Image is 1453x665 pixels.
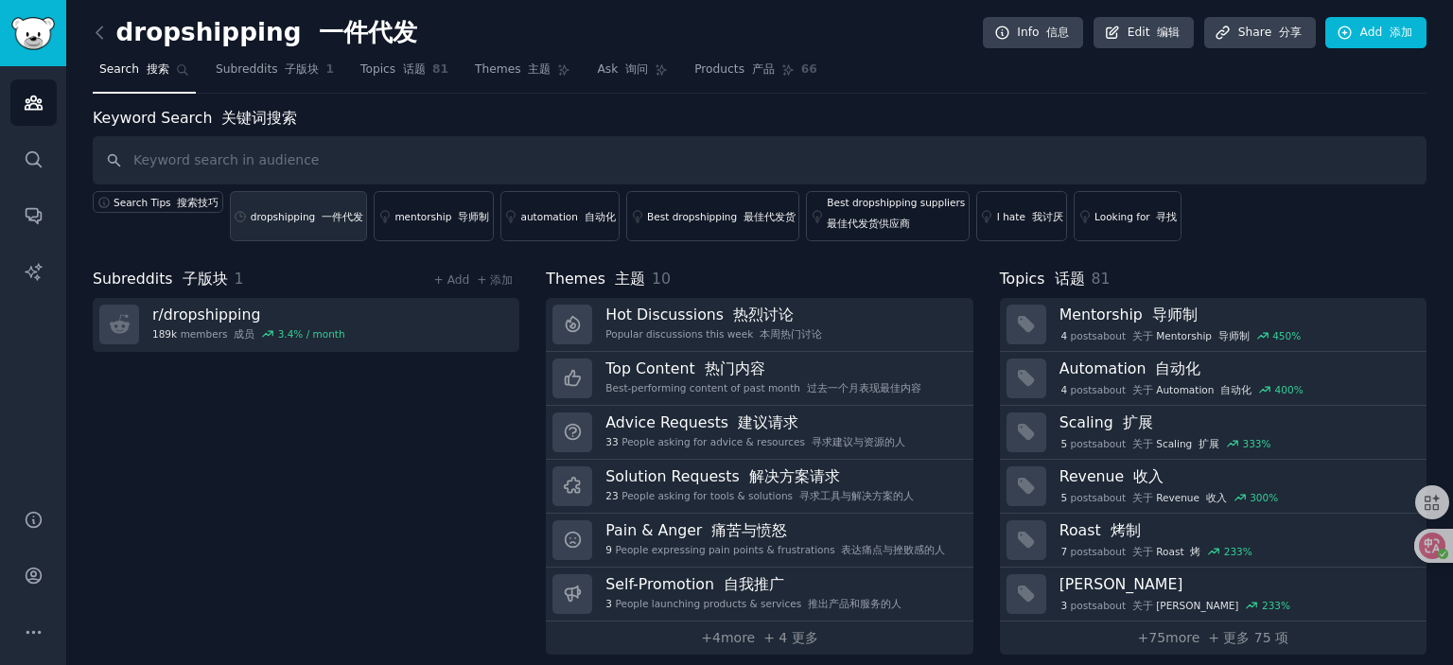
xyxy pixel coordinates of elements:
[733,306,794,324] font: 热烈讨论
[1123,413,1153,431] font: 扩展
[360,61,426,79] span: Topics
[1000,268,1085,291] span: Topics
[724,575,784,593] font: 自我推广
[234,328,254,340] font: 成员
[705,359,765,377] font: 热门内容
[1059,381,1305,398] div: post s about
[1055,270,1085,288] font: 话题
[807,382,921,394] font: 过去一个月表现最佳内容
[1152,306,1198,324] font: 导师制
[605,412,904,432] h3: Advice Requests
[93,136,1427,184] input: Keyword search in audience
[1000,352,1427,406] a: Automation 自动化4postsabout 关于Automation 自动化400%
[1262,599,1290,612] div: 233 %
[235,270,244,288] span: 1
[605,435,904,448] div: People asking for advice & resources
[1059,597,1292,614] div: post s about
[711,521,787,539] font: 痛苦与愤怒
[1132,546,1153,557] font: 关于
[177,197,219,208] font: 搜索技巧
[1059,327,1303,344] div: post s about
[216,61,320,79] span: Subreddits
[605,305,822,324] h3: Hot Discussions
[278,327,345,341] div: 3.4 % / month
[763,630,818,645] font: + 4 更多
[605,489,618,502] span: 23
[605,466,913,486] h3: Solution Requests
[1279,26,1302,39] font: 分享
[1000,406,1427,460] a: Scaling 扩展5postsabout 关于Scaling 扩展333%
[1059,435,1273,452] div: post s about
[808,598,902,609] font: 推出产品和服务的人
[1156,329,1249,342] span: Mentorship
[403,62,426,76] font: 话题
[1156,545,1200,558] span: Roast
[521,210,616,223] div: automation
[799,490,914,501] font: 寻求工具与解决方案的人
[152,305,345,324] h3: r/ dropshipping
[432,61,448,79] span: 81
[812,436,905,447] font: 寻求建议与资源的人
[546,460,972,514] a: Solution Requests 解决方案请求23People asking for tools & solutions 寻求工具与解决方案的人
[1059,359,1413,378] h3: Automation
[1046,26,1069,39] font: 信息
[93,109,297,127] label: Keyword Search
[147,62,169,76] font: 搜索
[605,381,920,394] div: Best-performing content of past month
[354,55,455,94] a: Topics 话题81
[93,18,417,48] h2: dropshipping
[1060,545,1067,558] span: 7
[760,328,822,340] font: 本周热门讨论
[1132,330,1153,341] font: 关于
[1190,546,1200,557] font: 烤
[1060,437,1067,450] span: 5
[605,489,913,502] div: People asking for tools & solutions
[1224,545,1252,558] div: 233 %
[546,298,972,352] a: Hot Discussions 热烈讨论Popular discussions this week 本周热门讨论
[1208,630,1288,645] font: + 更多 75 项
[546,352,972,406] a: Top Content 热门内容Best-performing content of past month 过去一个月表现最佳内容
[93,191,223,213] button: Search Tips 搜索技巧
[221,109,297,127] font: 关键词搜索
[983,17,1083,49] a: Info 信息
[468,55,577,94] a: Themes 主题
[1060,599,1067,612] span: 3
[1157,26,1180,39] font: 编辑
[605,435,618,448] span: 33
[1155,359,1200,377] font: 自动化
[1132,600,1153,611] font: 关于
[528,62,551,76] font: 主题
[394,210,489,223] div: mentorship
[1132,384,1153,395] font: 关于
[1132,492,1153,503] font: 关于
[605,359,920,378] h3: Top Content
[605,543,945,556] div: People expressing pain points & frustrations
[230,191,368,241] a: dropshipping 一件代发
[625,62,648,76] font: 询问
[605,543,612,556] span: 9
[1156,599,1238,612] span: [PERSON_NAME]
[597,61,648,79] span: Ask
[1000,621,1427,655] a: +75more + 更多 75 项
[1206,492,1227,503] font: 收入
[1000,298,1427,352] a: Mentorship 导师制4postsabout 关于Mentorship 导师制450%
[605,597,612,610] span: 3
[694,61,775,79] span: Products
[1059,543,1254,560] div: post s about
[1272,329,1301,342] div: 450 %
[546,268,645,291] span: Themes
[749,467,840,485] font: 解决方案请求
[251,210,363,223] div: dropshipping
[183,270,228,288] font: 子版块
[11,17,55,50] img: GummySearch logo
[1204,17,1316,49] a: Share 分享
[647,210,796,223] div: Best dropshipping
[93,268,228,291] span: Subreddits
[319,18,417,46] font: 一件代发
[590,55,674,94] a: Ask 询问
[626,191,799,241] a: Best dropshipping 最佳代发货
[1218,330,1250,341] font: 导师制
[688,55,824,94] a: Products 产品66
[605,327,822,341] div: Popular discussions this week
[1032,211,1063,222] font: 我讨厌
